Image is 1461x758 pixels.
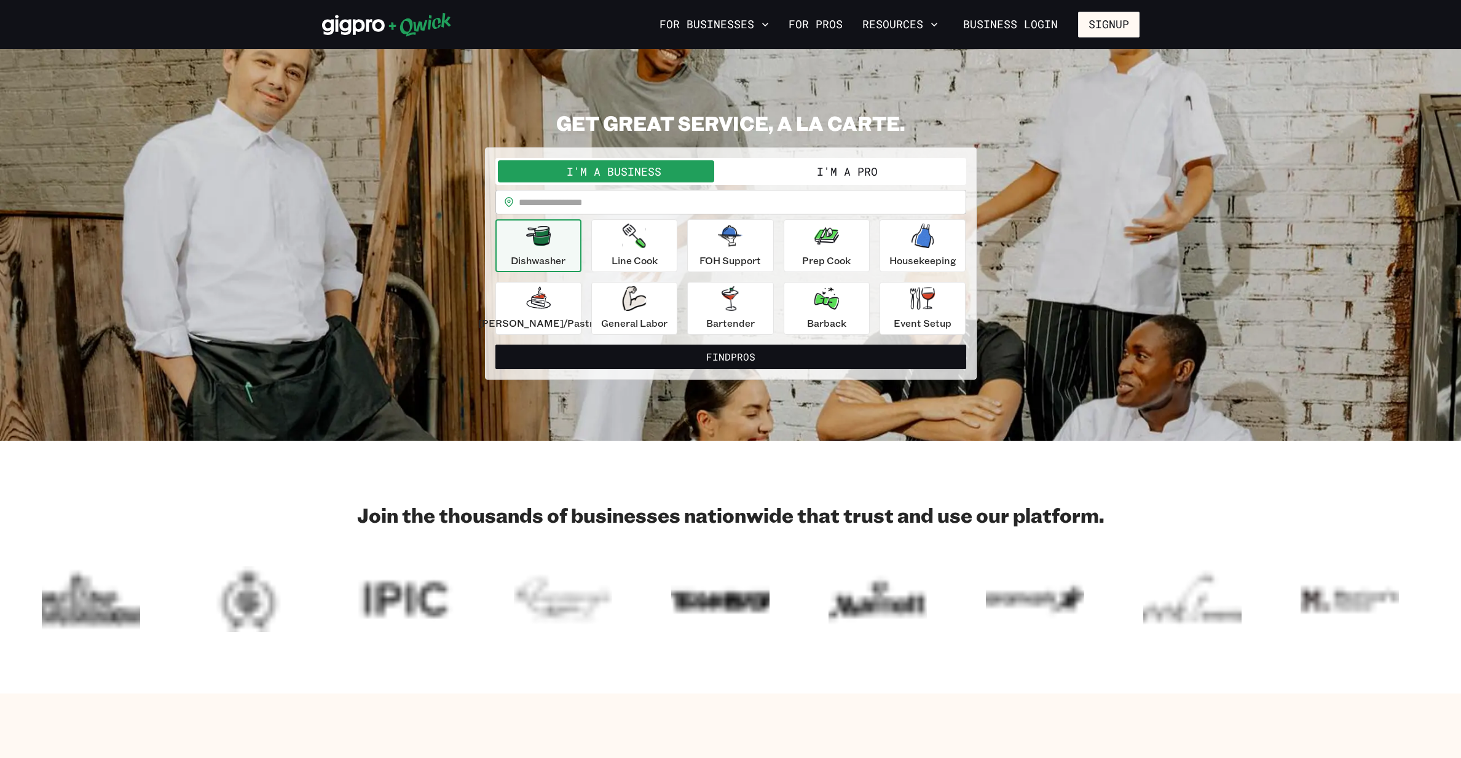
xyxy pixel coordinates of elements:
h2: Join the thousands of businesses nationwide that trust and use our platform. [322,502,1140,527]
button: I'm a Business [498,160,731,182]
button: I'm a Pro [731,160,964,182]
button: Housekeeping [880,219,966,272]
p: Line Cook [612,253,658,268]
button: Barback [784,282,870,335]
button: Bartender [687,282,773,335]
h2: GET GREAT SERVICE, A LA CARTE. [485,111,977,135]
button: Event Setup [880,282,966,335]
a: Business Login [953,12,1068,37]
p: Dishwasher [511,253,565,268]
button: [PERSON_NAME]/Pastry [495,282,581,335]
p: [PERSON_NAME]/Pastry [478,316,599,330]
button: FindPros [495,345,966,369]
button: Signup [1078,12,1140,37]
button: General Labor [591,282,677,335]
button: Resources [857,14,943,35]
button: Line Cook [591,219,677,272]
p: Housekeeping [889,253,956,268]
button: For Businesses [655,14,774,35]
button: FOH Support [687,219,773,272]
button: Dishwasher [495,219,581,272]
button: Prep Cook [784,219,870,272]
p: Barback [807,316,846,330]
a: For Pros [784,14,848,35]
p: Event Setup [894,316,951,330]
p: Prep Cook [802,253,851,268]
p: Bartender [706,316,755,330]
p: FOH Support [699,253,761,268]
p: General Labor [601,316,667,330]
